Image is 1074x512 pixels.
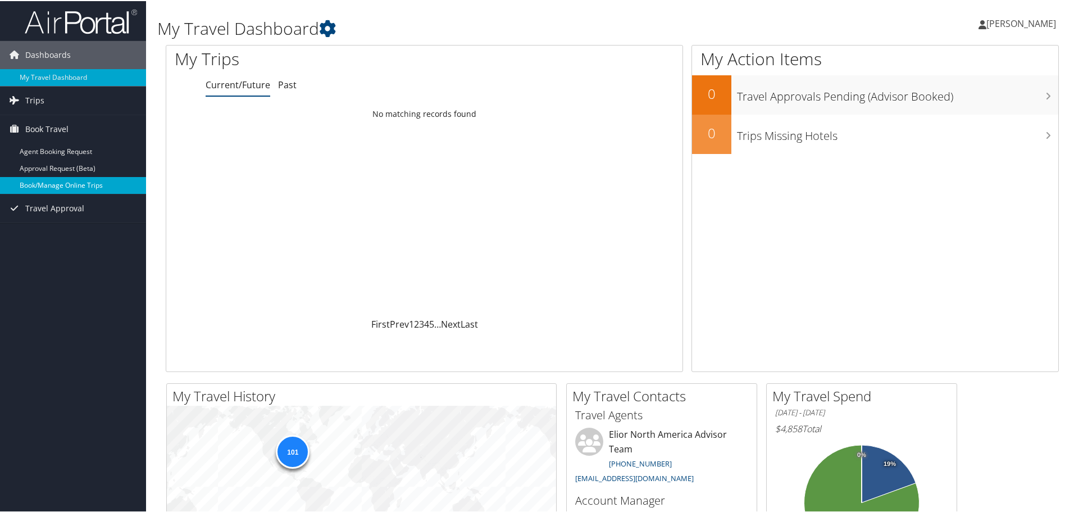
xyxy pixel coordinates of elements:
[884,460,896,466] tspan: 19%
[25,114,69,142] span: Book Travel
[692,83,731,102] h2: 0
[172,386,556,405] h2: My Travel History
[609,457,672,468] a: [PHONE_NUMBER]
[371,317,390,329] a: First
[692,123,731,142] h2: 0
[206,78,270,90] a: Current/Future
[390,317,409,329] a: Prev
[434,317,441,329] span: …
[575,472,694,482] a: [EMAIL_ADDRESS][DOMAIN_NAME]
[772,386,957,405] h2: My Travel Spend
[857,451,866,457] tspan: 0%
[25,85,44,114] span: Trips
[692,114,1058,153] a: 0Trips Missing Hotels
[441,317,461,329] a: Next
[278,78,297,90] a: Past
[25,7,137,34] img: airportal-logo.png
[424,317,429,329] a: 4
[775,422,948,434] h6: Total
[572,386,757,405] h2: My Travel Contacts
[414,317,419,329] a: 2
[25,193,84,221] span: Travel Approval
[737,121,1058,143] h3: Trips Missing Hotels
[570,427,754,487] li: Elior North America Advisor Team
[166,103,682,123] td: No matching records found
[461,317,478,329] a: Last
[575,492,748,508] h3: Account Manager
[419,317,424,329] a: 3
[692,74,1058,114] a: 0Travel Approvals Pending (Advisor Booked)
[775,406,948,417] h6: [DATE] - [DATE]
[986,16,1056,29] span: [PERSON_NAME]
[737,82,1058,103] h3: Travel Approvals Pending (Advisor Booked)
[429,317,434,329] a: 5
[409,317,414,329] a: 1
[775,422,802,434] span: $4,858
[175,46,459,70] h1: My Trips
[276,434,310,468] div: 101
[692,46,1058,70] h1: My Action Items
[25,40,71,68] span: Dashboards
[979,6,1067,39] a: [PERSON_NAME]
[157,16,764,39] h1: My Travel Dashboard
[575,406,748,422] h3: Travel Agents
